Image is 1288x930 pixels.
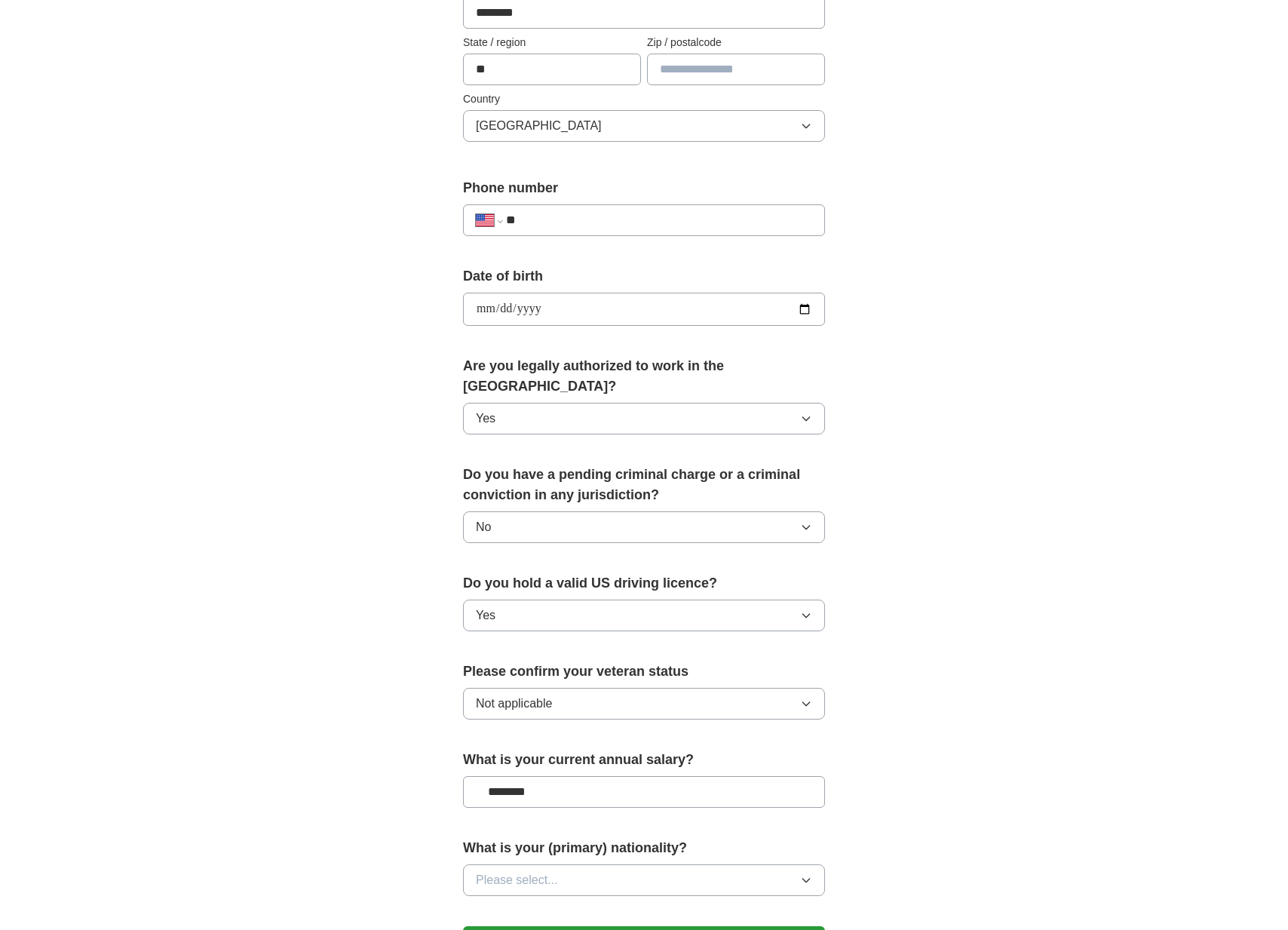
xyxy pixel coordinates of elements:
[463,661,825,682] label: Please confirm your veteran status
[463,465,825,505] label: Do you have a pending criminal charge or a criminal conviction in any jurisdiction?
[647,35,825,51] label: Zip / postalcode
[463,356,825,397] label: Are you legally authorized to work in the [GEOGRAPHIC_DATA]?
[476,695,552,713] span: Not applicable
[476,117,602,135] span: [GEOGRAPHIC_DATA]
[463,91,825,107] label: Country
[463,35,641,51] label: State / region
[463,688,825,720] button: Not applicable
[463,600,825,631] button: Yes
[463,864,825,896] button: Please select...
[476,410,495,428] span: Yes
[463,403,825,434] button: Yes
[476,606,495,625] span: Yes
[463,178,825,198] label: Phone number
[463,511,825,543] button: No
[463,838,825,858] label: What is your (primary) nationality?
[463,750,825,770] label: What is your current annual salary?
[476,871,558,889] span: Please select...
[463,110,825,142] button: [GEOGRAPHIC_DATA]
[476,518,491,536] span: No
[463,266,825,287] label: Date of birth
[463,573,825,594] label: Do you hold a valid US driving licence?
